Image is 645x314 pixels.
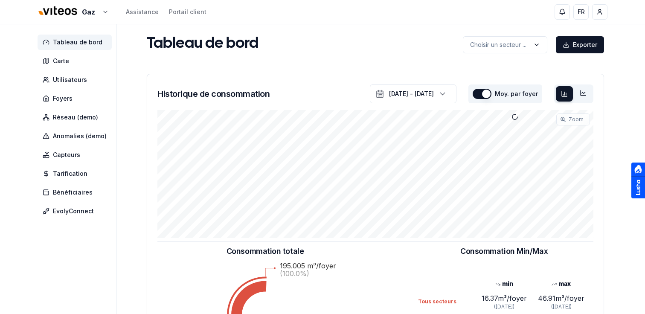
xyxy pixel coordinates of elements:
span: Tarification [53,169,87,178]
span: Anomalies (demo) [53,132,107,140]
a: Réseau (demo) [38,110,115,125]
span: EvolyConnect [53,207,94,215]
a: EvolyConnect [38,204,115,219]
a: Foyers [38,91,115,106]
h3: Consommation Min/Max [460,245,548,257]
label: Moy. par foyer [495,91,538,97]
div: [DATE] - [DATE] [389,90,434,98]
h3: Historique de consommation [157,88,270,100]
button: label [463,36,547,53]
span: Foyers [53,94,73,103]
text: 195.005 m³/foyer [280,262,336,270]
div: ([DATE]) [533,303,590,310]
button: FR [573,4,589,20]
div: 46.91 m³/foyer [533,293,590,303]
a: Utilisateurs [38,72,115,87]
button: Exporter [556,36,604,53]
a: Capteurs [38,147,115,163]
button: Gaz [38,3,109,21]
a: Tarification [38,166,115,181]
div: min [475,279,532,288]
img: Viteos - Gaz Logo [38,1,78,21]
a: Tableau de bord [38,35,115,50]
div: max [533,279,590,288]
span: Capteurs [53,151,80,159]
a: Portail client [169,8,206,16]
div: ([DATE]) [475,303,532,310]
p: Choisir un secteur ... [470,41,526,49]
a: Bénéficiaires [38,185,115,200]
span: FR [578,8,585,16]
text: (100.0%) [280,269,309,278]
div: 16.37 m³/foyer [475,293,532,303]
h3: Consommation totale [227,245,304,257]
span: Gaz [82,7,95,17]
h1: Tableau de bord [147,35,259,52]
a: Anomalies (demo) [38,128,115,144]
a: Carte [38,53,115,69]
a: Assistance [126,8,159,16]
span: Tableau de bord [53,38,102,47]
span: Zoom [569,116,584,123]
span: Réseau (demo) [53,113,98,122]
span: Utilisateurs [53,76,87,84]
span: Bénéficiaires [53,188,93,197]
div: Tous secteurs [418,298,475,305]
button: [DATE] - [DATE] [370,84,456,103]
span: Carte [53,57,69,65]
